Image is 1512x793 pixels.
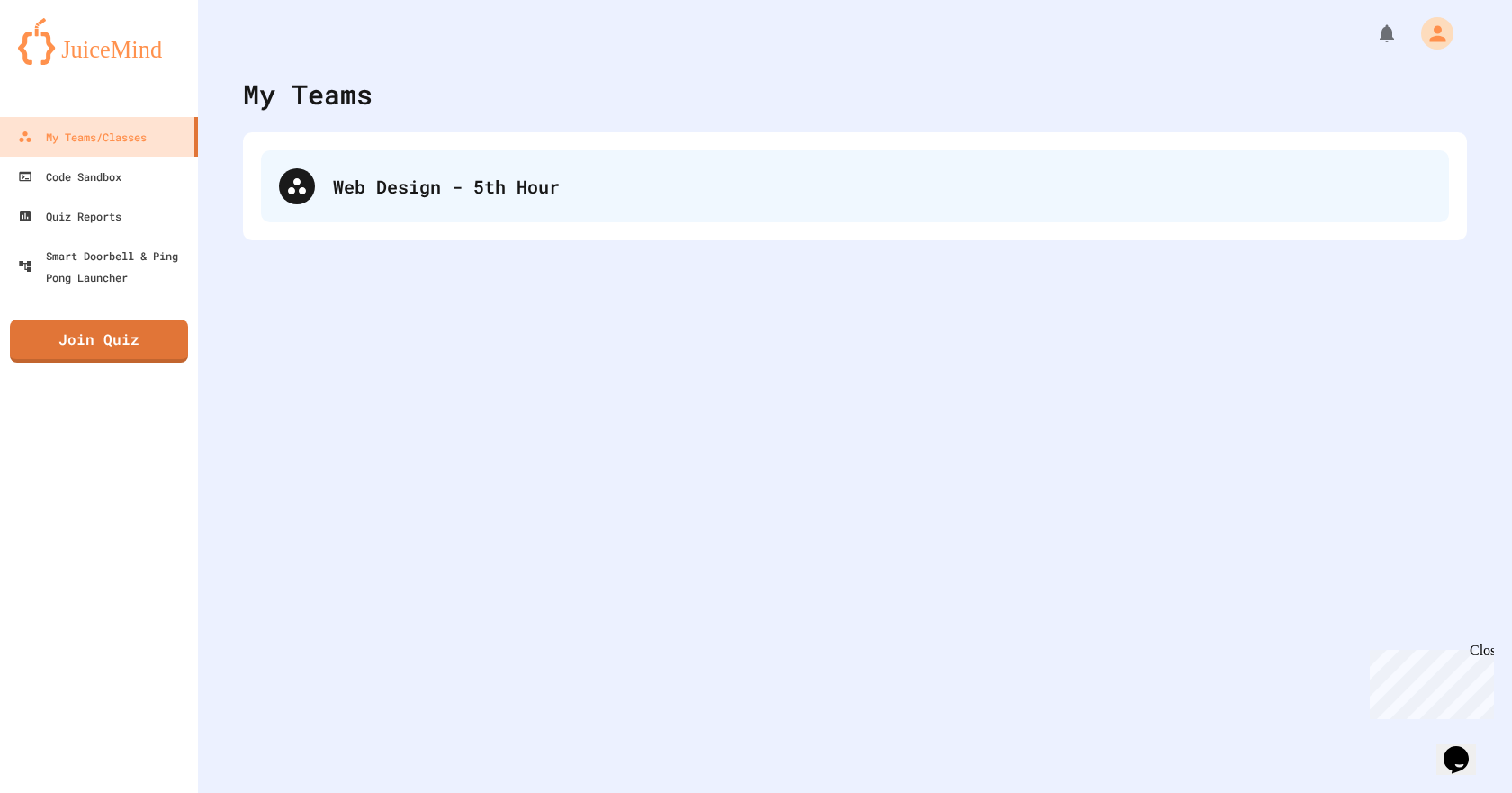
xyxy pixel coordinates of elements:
[261,150,1449,222] div: Web Design - 5th Hour
[7,7,124,114] div: Chat with us now!Close
[1363,643,1494,719] iframe: chat widget
[18,166,121,187] div: Code Sandbox
[10,320,188,363] a: Join Quiz
[243,74,373,114] div: My Teams
[18,126,147,148] div: My Teams/Classes
[1343,18,1402,49] div: My Notifications
[333,173,1431,200] div: Web Design - 5th Hour
[18,205,121,227] div: Quiz Reports
[18,18,180,65] img: logo-orange.svg
[1402,13,1458,54] div: My Account
[18,245,191,288] div: Smart Doorbell & Ping Pong Launcher
[1436,721,1494,775] iframe: chat widget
